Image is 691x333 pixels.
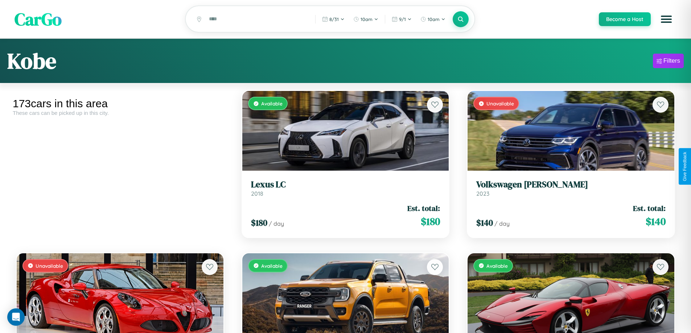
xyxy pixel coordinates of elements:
[7,308,25,326] div: Open Intercom Messenger
[486,263,508,269] span: Available
[682,152,687,181] div: Give Feedback
[350,13,382,25] button: 10am
[7,46,56,76] h1: Kobe
[261,263,283,269] span: Available
[633,203,666,213] span: Est. total:
[407,203,440,213] span: Est. total:
[421,214,440,229] span: $ 180
[251,179,440,197] a: Lexus LC2018
[494,220,510,227] span: / day
[318,13,348,25] button: 8/31
[261,100,283,107] span: Available
[663,57,680,64] div: Filters
[15,7,62,31] span: CarGo
[388,13,415,25] button: 9/1
[36,263,63,269] span: Unavailable
[13,110,227,116] div: These cars can be picked up in this city.
[646,214,666,229] span: $ 140
[251,190,263,197] span: 2018
[269,220,284,227] span: / day
[329,16,339,22] span: 8 / 31
[656,9,676,29] button: Open menu
[599,12,651,26] button: Become a Host
[417,13,449,25] button: 10am
[486,100,514,107] span: Unavailable
[13,97,227,110] div: 173 cars in this area
[476,190,489,197] span: 2023
[251,179,440,190] h3: Lexus LC
[476,179,666,197] a: Volkswagen [PERSON_NAME]2023
[476,179,666,190] h3: Volkswagen [PERSON_NAME]
[428,16,440,22] span: 10am
[361,16,373,22] span: 10am
[251,217,267,229] span: $ 180
[399,16,406,22] span: 9 / 1
[653,54,684,68] button: Filters
[476,217,493,229] span: $ 140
